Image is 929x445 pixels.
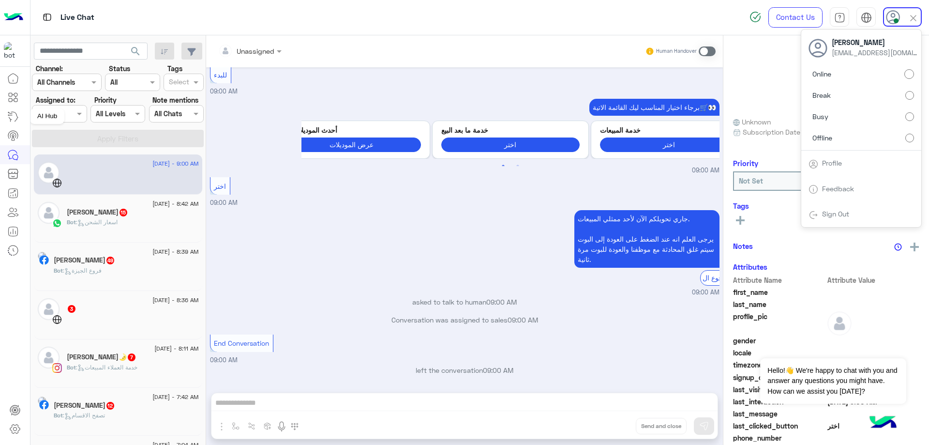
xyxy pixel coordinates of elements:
[827,421,920,431] span: اختر
[152,296,198,305] span: [DATE] - 8:36 AM
[733,384,825,395] span: last_visited_flow
[822,159,842,167] a: Profile
[52,315,62,324] img: WebChat
[827,409,920,419] span: null
[760,358,906,404] span: Hello!👋 We're happy to chat with you and answer any questions you might have. How can we assist y...
[733,409,825,419] span: last_message
[39,400,49,410] img: Facebook
[809,159,818,169] img: tab
[733,117,771,127] span: Unknown
[4,42,21,60] img: 713415422032625
[733,242,753,250] h6: Notes
[54,267,63,274] span: Bot
[38,162,60,184] img: defaultAdmin.png
[67,208,128,216] h5: يوسف إيهاب
[167,63,182,74] label: Tags
[214,339,269,347] span: End Conversation
[733,372,825,383] span: signup_date
[54,256,115,264] h5: Hany Demetry
[67,218,76,226] span: Bot
[700,270,746,285] div: الرجوع ال Bot
[152,199,198,208] span: [DATE] - 8:42 AM
[733,336,825,346] span: gender
[827,336,920,346] span: null
[830,7,849,28] a: tab
[600,138,738,152] button: اختر
[908,13,919,24] img: close
[210,199,238,206] span: 09:00 AM
[154,344,198,353] span: [DATE] - 8:11 AM
[905,91,914,100] input: Break
[52,218,62,228] img: WhatsApp
[39,255,49,265] img: Facebook
[38,298,60,320] img: defaultAdmin.png
[30,108,64,124] div: AI Hub
[589,99,719,116] p: 12/9/2025, 9:00 AM
[38,252,46,261] img: picture
[733,262,767,271] h6: Attributes
[812,133,832,143] span: Offline
[905,134,914,142] input: Offline
[214,71,227,79] span: للبدء
[214,182,226,190] span: اختر
[574,210,719,268] p: 12/9/2025, 9:00 AM
[283,138,421,152] button: عرض الموديلات
[76,364,137,371] span: : خدمة العملاء المبيعات
[167,77,189,89] div: Select
[483,366,513,374] span: 09:00 AM
[827,275,920,285] span: Attribute Value
[692,288,719,297] span: 09:00 AM
[38,202,60,224] img: defaultAdmin.png
[54,412,63,419] span: Bot
[733,433,825,443] span: phone_number
[733,159,758,168] h6: Priority
[733,299,825,309] span: last_name
[4,7,23,28] img: Logo
[832,47,919,58] span: [EMAIL_ADDRESS][DOMAIN_NAME]
[733,348,825,358] span: locale
[812,111,828,122] span: Busy
[60,11,94,24] p: Live Chat
[38,397,46,405] img: picture
[822,184,854,193] a: Feedback
[210,297,719,307] p: asked to talk to human
[809,184,818,194] img: tab
[832,37,919,47] span: [PERSON_NAME]
[63,267,102,274] span: : فروع الجيزة
[210,365,719,375] p: left the conversation
[894,243,902,251] img: notes
[36,95,75,105] label: Assigned to:
[54,401,115,410] h5: Mohammed Elsafi
[63,412,105,419] span: : تصفح الاقسام
[809,210,818,220] img: tab
[768,7,823,28] a: Contact Us
[498,161,508,171] button: 1 of 2
[441,125,580,135] p: خدمة ما بعد البيع
[32,130,204,147] button: Apply Filters
[120,209,127,216] span: 15
[733,421,825,431] span: last_clicked_button
[210,315,719,325] p: Conversation was assigned to sales
[152,393,198,401] span: [DATE] - 7:42 AM
[106,402,114,410] span: 12
[905,112,914,121] input: Busy
[733,311,825,334] span: profile_pic
[210,88,238,95] span: 09:00 AM
[52,363,62,373] img: Instagram
[749,11,761,23] img: spinner
[812,69,831,79] span: Online
[130,46,141,57] span: search
[94,95,117,105] label: Priority
[508,316,538,324] span: 09:00 AM
[733,275,825,285] span: Attribute Name
[600,125,738,135] p: خدمة المبيعات
[441,138,580,152] button: اختر
[910,243,919,251] img: add
[866,406,900,440] img: hulul-logo.png
[733,201,919,210] h6: Tags
[106,257,114,264] span: 49
[486,298,517,306] span: 09:00 AM
[109,63,130,74] label: Status
[68,305,75,313] span: 3
[152,247,198,256] span: [DATE] - 8:39 AM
